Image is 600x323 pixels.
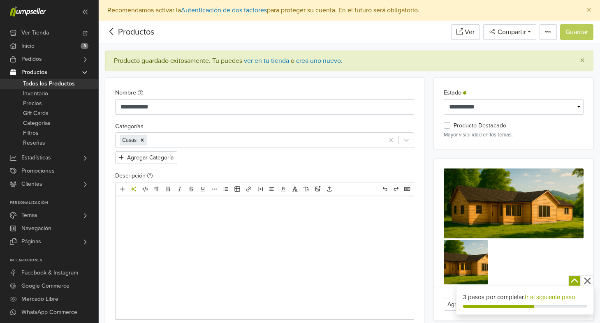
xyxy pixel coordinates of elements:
[496,28,526,36] span: Compartir
[444,88,466,97] label: Estado
[23,138,45,148] span: Reseñas
[128,184,139,194] a: Herramientas de IA
[380,184,390,194] a: Deshacer
[23,128,39,138] span: Filtros
[174,184,185,194] a: Cursiva
[21,279,69,293] span: Google Commerce
[209,184,220,194] a: Más formato
[21,178,42,191] span: Clientes
[296,57,341,65] a: crea uno nuevo
[301,184,312,194] a: Tamaño de fuente
[21,39,35,53] span: Inicio
[21,53,42,66] span: Pedidos
[181,6,267,14] a: Autenticación de dos factores
[105,26,154,38] div: Productos
[21,306,77,319] span: WhatsApp Commerce
[115,88,143,97] label: Nombre
[115,151,177,164] button: Agregar Categoría
[220,184,231,194] a: Lista
[186,184,197,194] a: Eliminado
[21,209,37,222] span: Temas
[21,26,49,39] span: Ver Tienda
[21,164,55,178] span: Promociones
[313,184,323,194] a: Subir imágenes
[114,56,567,66] div: Producto guardado exitosamente. .
[21,266,78,279] span: Facebook & Instagram
[560,24,593,40] button: Guardar
[525,293,577,301] a: Ir al siguiente paso.
[23,118,51,128] span: Categorías
[402,184,412,194] a: Atajos
[586,4,591,16] span: ×
[244,57,289,65] a: ver en tu tienda
[391,184,401,194] a: Rehacer
[122,137,137,143] span: Casas
[578,0,600,20] button: Close
[454,121,506,130] label: Producto Destacado
[266,184,277,194] a: Alineación
[21,222,51,235] span: Navegación
[444,131,584,139] p: Mayor visibilidad en los temas.
[243,184,254,194] a: Enlace
[21,235,41,248] span: Páginas
[444,240,488,284] img: 140
[117,184,127,194] a: Añadir
[324,184,335,194] a: Subir archivos
[483,24,536,40] button: Compartir
[197,184,208,194] a: Subrayado
[10,258,98,263] p: Integraciones
[255,184,266,194] a: Incrustar
[572,51,593,71] button: Close
[23,79,75,89] span: Todos los Productos
[81,43,88,49] span: 3
[140,184,151,194] a: HTML
[444,298,512,311] button: Agregar una imagen
[23,89,48,99] span: Inventario
[163,184,174,194] a: Negrita
[23,99,42,108] span: Precios
[21,151,51,164] span: Estadísticas
[151,184,162,194] a: Formato
[290,184,300,194] a: Fuente
[21,293,58,306] span: Mercado Libre
[138,135,147,145] div: Remove [object Object]
[232,184,243,194] a: Tabla
[463,293,587,302] div: 3 pasos por completar.
[444,168,584,238] img: aysen-horizontal.jpg
[580,55,585,67] span: ×
[278,184,289,194] a: Color del texto
[451,24,480,40] a: Ver
[211,57,242,65] span: Tu puedes
[10,201,98,205] p: Personalización
[23,108,49,118] span: Gift Cards
[21,66,47,79] span: Productos
[115,122,144,131] label: Categorías
[289,57,294,65] span: o
[115,171,153,180] label: Descripción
